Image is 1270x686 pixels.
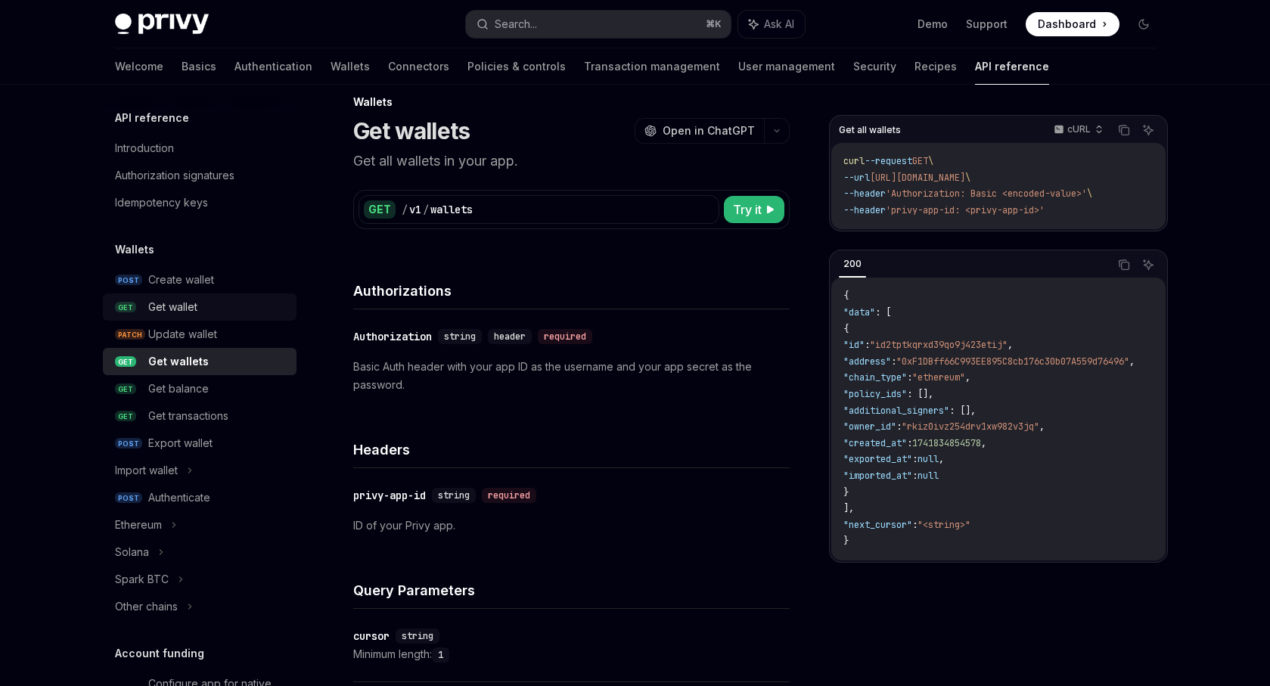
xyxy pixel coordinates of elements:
span: header [494,331,526,343]
a: POSTExport wallet [103,430,297,457]
span: POST [115,438,142,449]
div: Create wallet [148,271,214,289]
span: --header [843,204,886,216]
div: Minimum length: [353,645,790,663]
a: Wallets [331,48,370,85]
span: Dashboard [1038,17,1096,32]
a: GETGet transactions [103,402,297,430]
a: GETGet balance [103,375,297,402]
button: Open in ChatGPT [635,118,764,144]
span: GET [115,356,136,368]
div: Get wallets [148,352,209,371]
div: Ethereum [115,516,162,534]
span: "data" [843,306,875,318]
span: "chain_type" [843,371,907,383]
span: 1741834854578 [912,437,981,449]
div: / [402,202,408,217]
div: / [423,202,429,217]
span: "owner_id" [843,421,896,433]
span: : [907,437,912,449]
div: Get balance [148,380,209,398]
span: 'Authorization: Basic <encoded-value>' [886,188,1087,200]
span: "exported_at" [843,453,912,465]
button: Try it [724,196,784,223]
span: : [], [907,388,933,400]
span: : [912,519,918,531]
span: , [1129,355,1135,368]
h1: Get wallets [353,117,470,144]
span: "address" [843,355,891,368]
span: : [912,470,918,482]
button: Ask AI [738,11,805,38]
h5: Account funding [115,644,204,663]
span: Try it [733,200,762,219]
span: POST [115,275,142,286]
div: Wallets [353,95,790,110]
button: Ask AI [1138,120,1158,140]
span: } [843,486,849,498]
div: Search... [495,15,537,33]
h4: Query Parameters [353,580,790,601]
span: \ [1087,188,1092,200]
img: dark logo [115,14,209,35]
span: "imported_at" [843,470,912,482]
a: Recipes [914,48,957,85]
span: , [939,453,944,465]
div: privy-app-id [353,488,426,503]
span: PATCH [115,329,145,340]
a: Demo [918,17,948,32]
div: required [482,488,536,503]
h4: Headers [353,439,790,460]
span: --url [843,172,870,184]
span: \ [965,172,970,184]
button: Copy the contents from the code block [1114,255,1134,275]
a: Policies & controls [467,48,566,85]
a: GETGet wallet [103,293,297,321]
a: Authorization signatures [103,162,297,189]
span: "<string>" [918,519,970,531]
a: User management [738,48,835,85]
div: 200 [839,255,866,273]
div: Import wallet [115,461,178,480]
div: required [538,329,592,344]
span: ], [843,502,854,514]
span: --header [843,188,886,200]
div: Export wallet [148,434,213,452]
span: : [ [875,306,891,318]
a: Basics [182,48,216,85]
span: "policy_ids" [843,388,907,400]
span: GET [115,383,136,395]
span: POST [115,492,142,504]
a: GETGet wallets [103,348,297,375]
p: ID of your Privy app. [353,517,790,535]
span: "ethereum" [912,371,965,383]
a: POSTCreate wallet [103,266,297,293]
div: cursor [353,629,390,644]
span: : [912,453,918,465]
span: Ask AI [764,17,794,32]
a: PATCHUpdate wallet [103,321,297,348]
span: null [918,470,939,482]
span: : [907,371,912,383]
div: Get wallet [148,298,197,316]
a: Support [966,17,1008,32]
span: } [843,535,849,547]
div: Update wallet [148,325,217,343]
span: GET [115,411,136,422]
div: Authorization signatures [115,166,234,185]
span: Open in ChatGPT [663,123,755,138]
a: API reference [975,48,1049,85]
a: Idempotency keys [103,189,297,216]
h4: Authorizations [353,281,790,301]
span: { [843,323,849,335]
a: POSTAuthenticate [103,484,297,511]
span: : [865,339,870,351]
div: Other chains [115,598,178,616]
button: Copy the contents from the code block [1114,120,1134,140]
h5: Wallets [115,241,154,259]
span: "created_at" [843,437,907,449]
div: Authorization [353,329,432,344]
div: wallets [430,202,473,217]
p: cURL [1067,123,1091,135]
span: null [918,453,939,465]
